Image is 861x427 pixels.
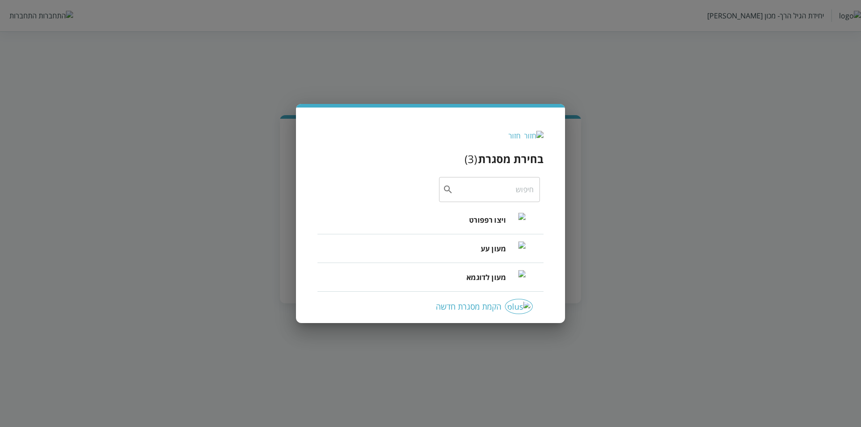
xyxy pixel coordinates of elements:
[328,299,533,314] div: הקמת מסגרת חדשה
[509,131,521,141] div: חזור
[469,215,506,225] span: ויצו רפפורט
[511,213,526,227] img: ויצו רפפורט
[465,151,477,166] div: ( 3 )
[511,270,526,285] img: מעון לדוגמא
[524,131,544,141] img: חזור
[505,299,533,314] img: plus
[478,151,544,166] h3: בחירת מסגרת
[481,243,506,254] span: מעון עע
[453,177,534,202] input: חיפוש
[511,242,526,256] img: מעון עע
[466,272,506,283] span: מעון לדוגמא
